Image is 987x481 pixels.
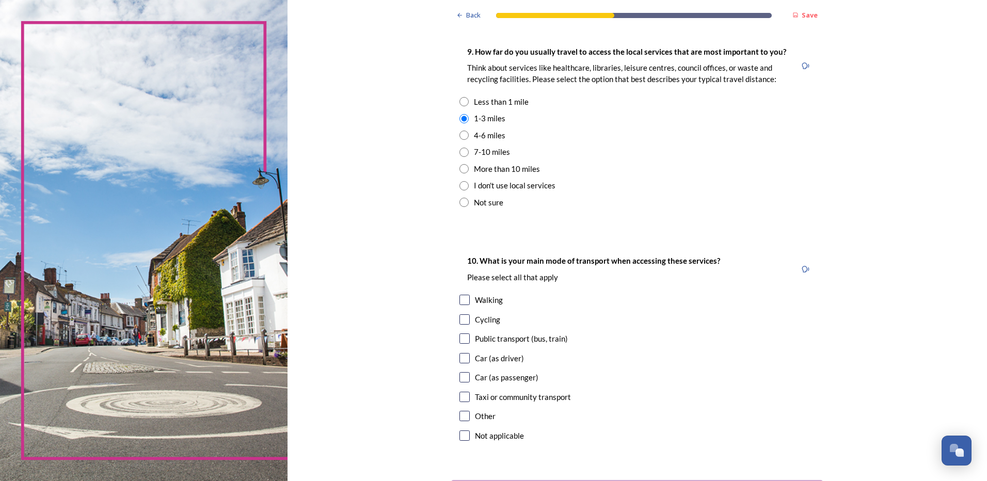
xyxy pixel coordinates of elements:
[475,333,568,345] div: Public transport (bus, train)
[475,391,571,403] div: Taxi or community transport
[474,163,540,175] div: More than 10 miles
[474,113,505,124] div: 1-3 miles
[475,314,500,326] div: Cycling
[474,197,503,209] div: Not sure
[467,62,788,85] p: Think about services like healthcare, libraries, leisure centres, council offices, or waste and r...
[475,430,524,442] div: Not applicable
[474,96,529,108] div: Less than 1 mile
[474,130,505,141] div: 4-6 miles
[802,10,818,20] strong: Save
[475,372,538,383] div: Car (as passenger)
[466,10,481,20] span: Back
[467,47,786,56] strong: 9. How far do you usually travel to access the local services that are most important to you?
[475,410,496,422] div: Other
[942,436,972,466] button: Open Chat
[467,272,720,283] p: Please select all that apply
[474,180,555,191] div: I don't use local services
[475,352,524,364] div: Car (as driver)
[467,256,720,265] strong: 10. What is your main mode of transport when accessing these services?
[475,294,503,306] div: Walking
[474,146,510,158] div: 7-10 miles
